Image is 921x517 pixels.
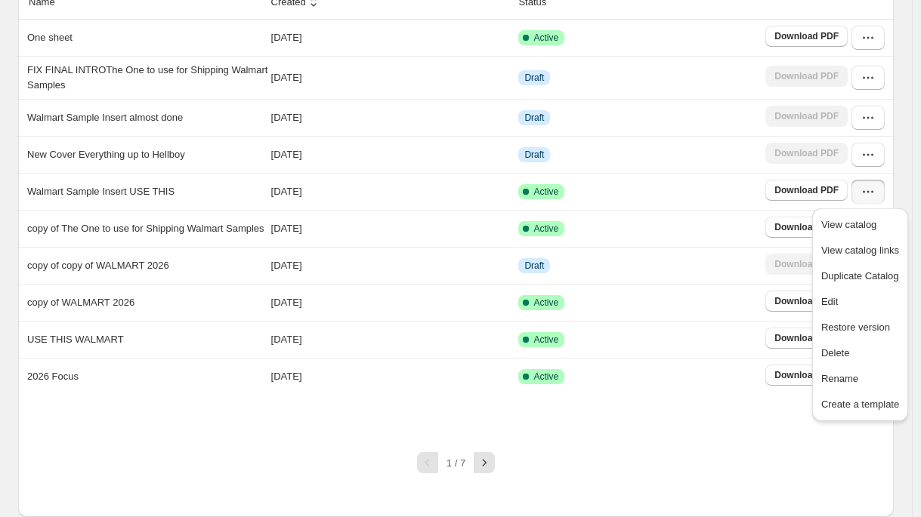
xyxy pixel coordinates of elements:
span: Draft [524,149,544,161]
p: New Cover Everything up to Hellboy [27,147,185,162]
span: Active [533,186,558,198]
td: [DATE] [267,247,515,284]
p: USE THIS WALMART [27,332,124,347]
td: [DATE] [267,173,515,210]
span: Edit [821,296,838,307]
span: View catalog [821,219,876,230]
a: Download PDF [765,365,848,386]
p: Walmart Sample Insert almost done [27,110,183,125]
a: Download PDF [765,217,848,238]
span: Download PDF [774,369,839,381]
a: Download PDF [765,180,848,201]
span: Rename [821,373,858,384]
span: Download PDF [774,184,839,196]
p: One sheet [27,30,73,45]
td: [DATE] [267,56,515,99]
p: FIX FINAL INTROThe One to use for Shipping Walmart Samples [27,63,268,93]
span: 1 / 7 [447,457,465,469]
span: Active [533,223,558,235]
p: Walmart Sample Insert USE THIS [27,184,175,199]
span: Download PDF [774,221,839,233]
span: Duplicate Catalog [821,270,899,282]
p: copy of copy of WALMART 2026 [27,258,169,273]
span: Active [533,371,558,383]
td: [DATE] [267,20,515,56]
span: Delete [821,347,850,359]
a: Download PDF [765,328,848,349]
td: [DATE] [267,210,515,247]
p: copy of WALMART 2026 [27,295,134,310]
span: Active [533,32,558,44]
span: Download PDF [774,295,839,307]
td: [DATE] [267,284,515,321]
span: Draft [524,112,544,124]
td: [DATE] [267,321,515,358]
p: 2026 Focus [27,369,79,384]
td: [DATE] [267,99,515,136]
a: Download PDF [765,26,848,47]
span: Create a template [821,399,899,410]
span: Active [533,334,558,346]
span: Download PDF [774,30,839,42]
span: View catalog links [821,245,899,256]
p: copy of The One to use for Shipping Walmart Samples [27,221,264,236]
span: Draft [524,72,544,84]
td: [DATE] [267,358,515,395]
a: Download PDF [765,291,848,312]
span: Download PDF [774,332,839,344]
span: Restore version [821,322,890,333]
span: Draft [524,260,544,272]
span: Active [533,297,558,309]
td: [DATE] [267,136,515,173]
